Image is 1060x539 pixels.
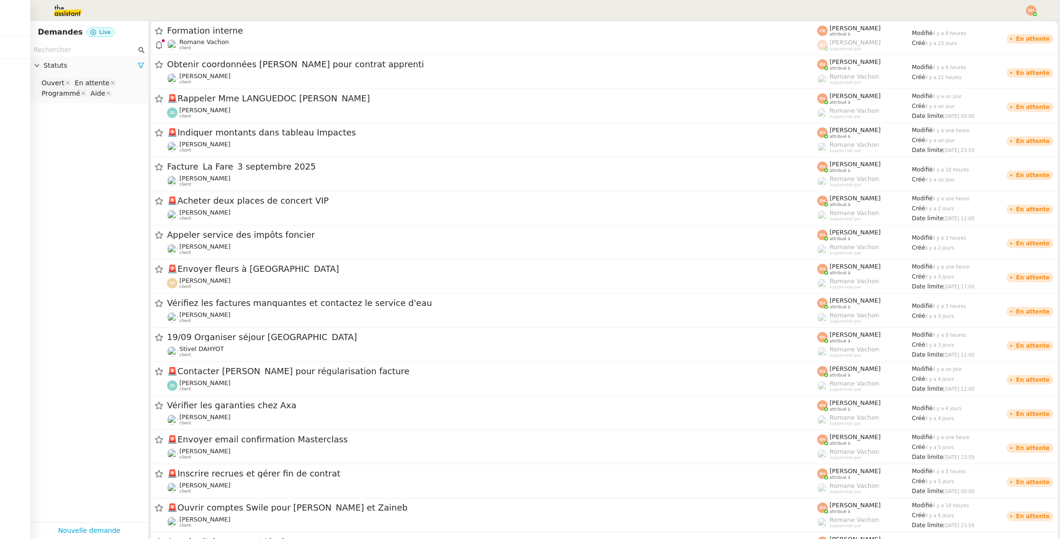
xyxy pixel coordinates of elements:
[817,297,912,309] app-user-label: attribué à
[830,229,881,236] span: [PERSON_NAME]
[830,319,861,324] span: suppervisé par
[830,141,879,148] span: Romane Vachon
[830,346,879,353] span: Romane Vachon
[167,142,177,152] img: users%2FtFhOaBya8rNVU5KG7br7ns1BCvi2%2Favatar%2Faa8c47da-ee6c-4101-9e7d-730f2e64f978
[830,441,850,446] span: attribué à
[817,142,828,153] img: users%2FyQfMwtYgTqhRP2YHWHmG2s2LYaD3%2Favatar%2Fprofile-pic.png
[830,475,850,480] span: attribué à
[167,379,817,392] app-user-detailed-label: client
[830,373,850,378] span: attribué à
[179,277,230,284] span: [PERSON_NAME]
[30,56,148,75] div: Statuts
[167,210,177,220] img: users%2F0v3yA2ZOZBYwPN7V38GNVTYjOQj1%2Favatar%2Fa58eb41e-cbb7-4128-9131-87038ae72dcb
[817,108,828,118] img: users%2FyQfMwtYgTqhRP2YHWHmG2s2LYaD3%2Favatar%2Fprofile-pic.png
[925,479,954,484] span: il y a 5 jours
[912,376,925,382] span: Créé
[925,138,954,143] span: il y a un jour
[1016,445,1050,451] div: En attente
[933,332,966,338] span: il y a 8 heures
[179,284,191,289] span: client
[179,175,230,182] span: [PERSON_NAME]
[925,104,954,109] span: il y a un jour
[912,341,925,348] span: Créé
[933,65,966,70] span: il y a 4 heures
[179,114,191,119] span: client
[817,449,828,459] img: users%2FyQfMwtYgTqhRP2YHWHmG2s2LYaD3%2Favatar%2Fprofile-pic.png
[817,141,912,153] app-user-label: suppervisé par
[817,161,912,173] app-user-label: attribué à
[1016,343,1050,349] div: En attente
[179,216,191,221] span: client
[179,455,191,460] span: client
[912,478,925,485] span: Créé
[179,80,191,85] span: client
[830,134,850,139] span: attribué à
[167,27,817,35] span: Formation interne
[167,449,177,459] img: users%2FtFhOaBya8rNVU5KG7br7ns1BCvi2%2Favatar%2Faa8c47da-ee6c-4101-9e7d-730f2e64f978
[830,100,850,105] span: attribué à
[933,304,966,309] span: il y a 3 heures
[830,25,881,32] span: [PERSON_NAME]
[925,314,954,319] span: il y a 3 jours
[817,73,912,85] app-user-label: suppervisé par
[933,167,969,172] span: il y a 10 heures
[167,93,177,103] span: 🚨
[88,89,112,98] nz-select-item: Aide
[830,489,861,494] span: suppervisé par
[817,380,912,392] app-user-label: suppervisé par
[167,516,817,528] app-user-detailed-label: client
[925,75,962,80] span: il y a 21 heures
[933,435,970,440] span: il y a une heure
[817,25,912,37] app-user-label: attribué à
[817,467,912,480] app-user-label: attribué à
[912,405,933,412] span: Modifié
[925,274,954,279] span: il y a 3 jours
[925,342,954,348] span: il y a 3 jours
[817,502,912,514] app-user-label: attribué à
[42,79,64,87] div: Ouvert
[1016,207,1050,212] div: En attente
[167,265,817,273] span: Envoyer fleurs à [GEOGRAPHIC_DATA]
[179,413,230,421] span: [PERSON_NAME]
[167,176,177,186] img: users%2FtFhOaBya8rNVU5KG7br7ns1BCvi2%2Favatar%2Faa8c47da-ee6c-4101-9e7d-730f2e64f978
[817,93,828,104] img: svg
[817,127,828,138] img: svg
[925,513,954,518] span: il y a 6 jours
[830,80,861,85] span: suppervisé par
[830,32,850,37] span: attribué à
[912,215,943,222] span: Date limite
[817,347,828,357] img: users%2FyQfMwtYgTqhRP2YHWHmG2s2LYaD3%2Favatar%2Fprofile-pic.png
[167,312,177,323] img: users%2Ff7AvM1H5WROKDkFYQNHz8zv46LV2%2Favatar%2Ffa026806-15e4-4312-a94b-3cc825a940eb
[1016,36,1050,42] div: En attente
[912,30,933,36] span: Modifié
[167,128,817,137] span: Indiquer montants dans tableau Impactes
[943,352,974,358] span: [DATE] 12:00
[39,89,87,98] nz-select-item: Programmé
[943,489,974,494] span: [DATE] 00:00
[817,312,912,324] app-user-label: suppervisé par
[943,455,974,460] span: [DATE] 23:59
[912,127,933,134] span: Modifié
[912,103,925,109] span: Créé
[179,482,230,489] span: [PERSON_NAME]
[933,503,969,508] span: il y a 10 heures
[817,434,828,445] img: svg
[817,503,828,513] img: svg
[912,444,925,450] span: Créé
[167,469,817,478] span: Inscrire recrues et gérer fin de contrat
[179,379,230,386] span: [PERSON_NAME]
[830,175,879,182] span: Romane Vachon
[912,303,933,309] span: Modifié
[817,433,912,446] app-user-label: attribué à
[167,243,817,255] app-user-detailed-label: client
[912,195,933,202] span: Modifié
[167,311,817,323] app-user-detailed-label: client
[167,468,177,478] span: 🚨
[179,448,230,455] span: [PERSON_NAME]
[817,126,912,139] app-user-label: attribué à
[830,421,861,426] span: suppervisé par
[817,483,828,494] img: users%2FyQfMwtYgTqhRP2YHWHmG2s2LYaD3%2Favatar%2Fprofile-pic.png
[830,236,850,242] span: attribué à
[830,107,879,114] span: Romane Vachon
[179,489,191,494] span: client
